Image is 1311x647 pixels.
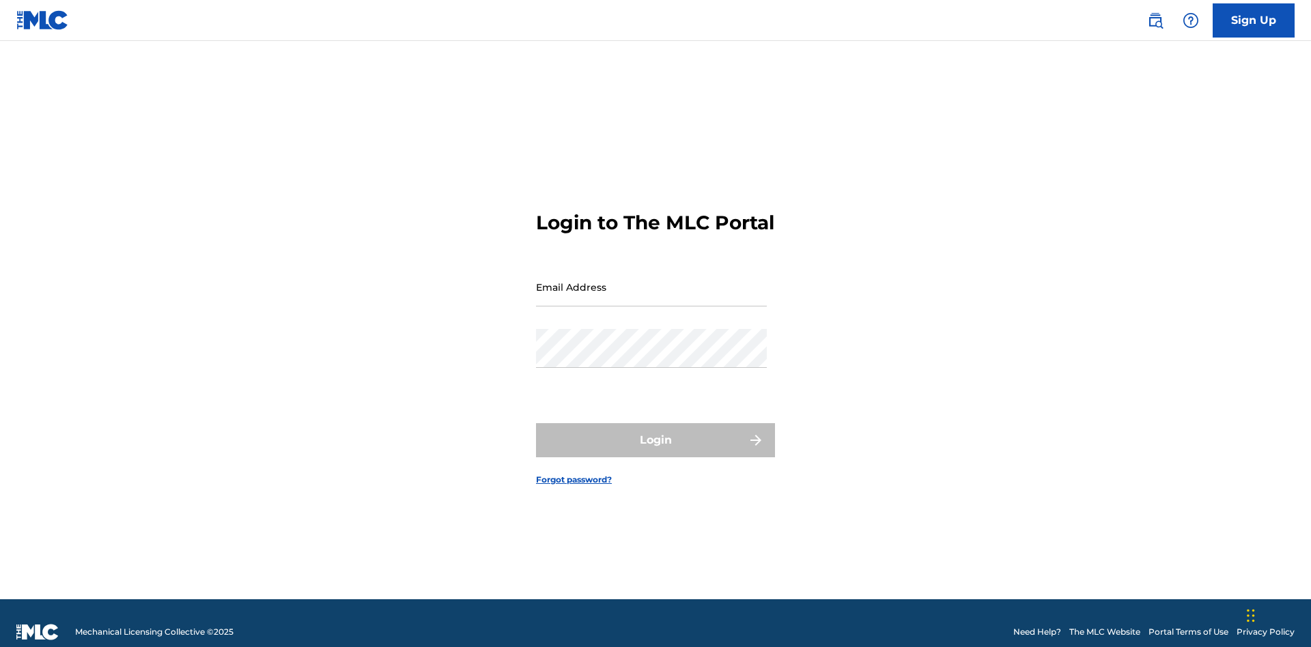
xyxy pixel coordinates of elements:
a: Public Search [1142,7,1169,34]
img: search [1147,12,1164,29]
span: Mechanical Licensing Collective © 2025 [75,626,234,638]
img: logo [16,624,59,640]
a: Privacy Policy [1237,626,1295,638]
a: Sign Up [1213,3,1295,38]
h3: Login to The MLC Portal [536,211,774,235]
iframe: Chat Widget [1243,581,1311,647]
a: Need Help? [1013,626,1061,638]
a: Portal Terms of Use [1148,626,1228,638]
a: The MLC Website [1069,626,1140,638]
img: help [1183,12,1199,29]
div: Help [1177,7,1204,34]
div: Drag [1247,595,1255,636]
img: MLC Logo [16,10,69,30]
a: Forgot password? [536,474,612,486]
